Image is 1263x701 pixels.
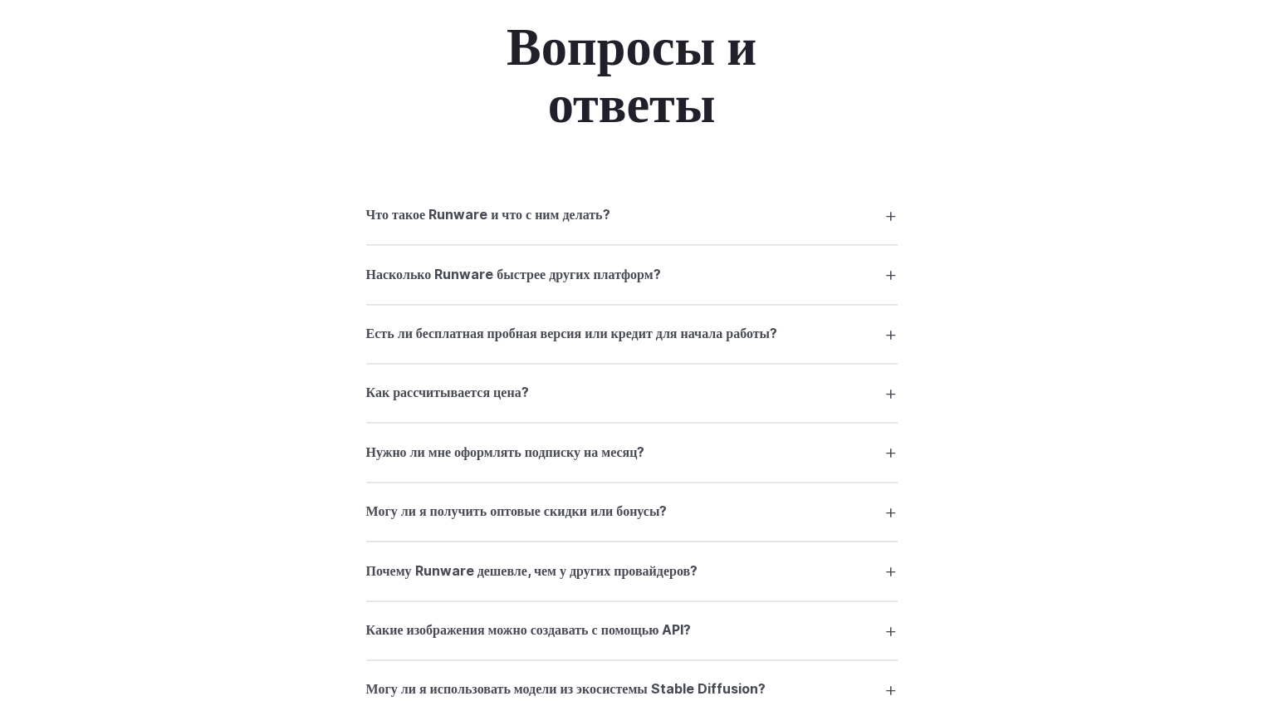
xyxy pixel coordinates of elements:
[366,325,777,341] ya-tr-span: Есть ли бесплатная пробная версия или кредит для начала работы?
[366,615,898,646] summary: Какие изображения можно создавать с помощью API?
[366,384,529,400] ya-tr-span: Как рассчитывается цена?
[366,680,766,697] ya-tr-span: Могу ли я использовать модели из экосистемы Stable Diffusion?
[366,377,898,409] summary: Как рассчитывается цена?
[366,266,661,282] ya-tr-span: Насколько Runware быстрее других платформ?
[366,444,645,460] ya-tr-span: Нужно ли мне оформлять подписку на месяц?
[366,436,898,468] summary: Нужно ли мне оформлять подписку на месяц?
[366,555,898,586] summary: Почему Runware дешевле, чем у других провайдеров?
[366,562,698,579] ya-tr-span: Почему Runware дешевле, чем у других провайдеров?
[366,496,898,527] summary: Могу ли я получить оптовые скидки или бонусы?
[366,206,610,223] ya-tr-span: Что такое Runware и что с ним делать?
[507,15,756,135] ya-tr-span: Вопросы и ответы
[366,318,898,350] summary: Есть ли бесплатная пробная версия или кредит для начала работы?
[366,502,668,519] ya-tr-span: Могу ли я получить оптовые скидки или бонусы?
[366,199,898,231] summary: Что такое Runware и что с ним делать?
[366,621,692,638] ya-tr-span: Какие изображения можно создавать с помощью API?
[366,258,898,290] summary: Насколько Runware быстрее других платформ?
